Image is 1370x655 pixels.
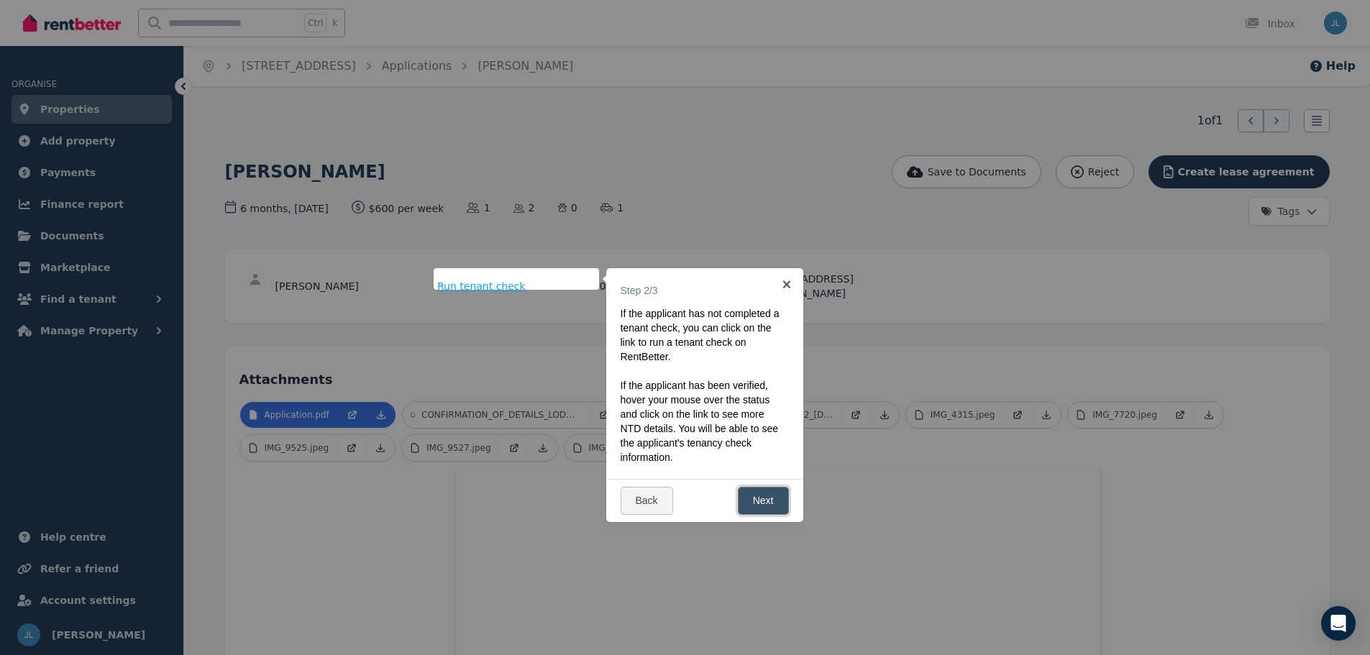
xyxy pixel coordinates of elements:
[621,487,673,515] a: Back
[771,268,803,301] a: ×
[1321,606,1356,641] div: Open Intercom Messenger
[437,279,526,293] span: Run tenant check
[621,306,780,364] p: If the applicant has not completed a tenant check, you can click on the link to run a tenant chec...
[621,378,780,464] p: If the applicant has been verified, hover your mouse over the status and click on the link to see...
[738,487,789,515] a: Next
